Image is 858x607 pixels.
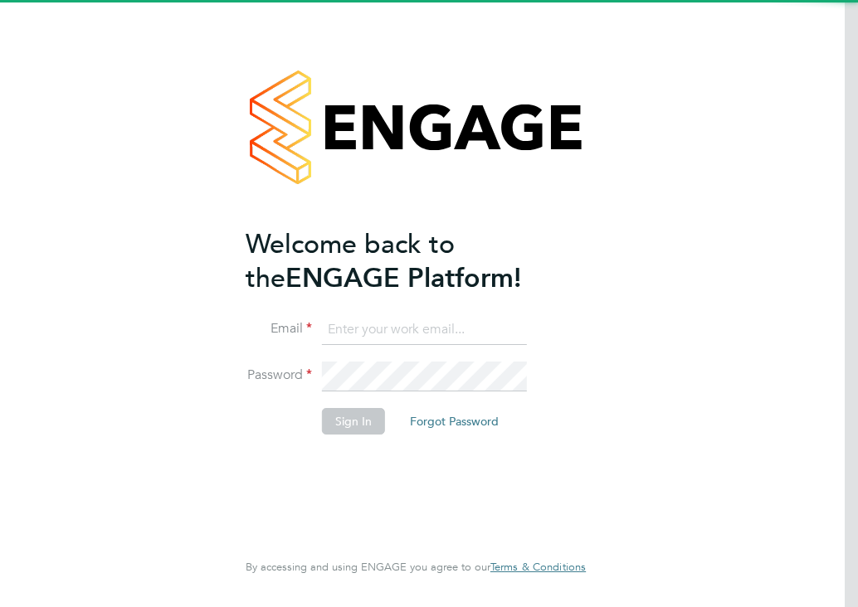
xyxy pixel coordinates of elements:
[397,408,512,435] button: Forgot Password
[490,560,586,574] span: Terms & Conditions
[322,315,527,345] input: Enter your work email...
[490,561,586,574] a: Terms & Conditions
[246,367,312,384] label: Password
[246,228,455,294] span: Welcome back to the
[322,408,385,435] button: Sign In
[246,227,569,295] h2: ENGAGE Platform!
[246,320,312,337] label: Email
[246,560,586,574] span: By accessing and using ENGAGE you agree to our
